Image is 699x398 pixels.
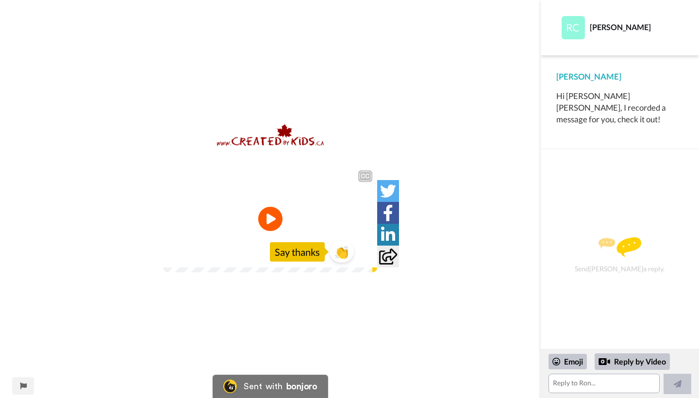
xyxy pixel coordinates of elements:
[554,166,686,344] div: Send [PERSON_NAME] a reply.
[270,296,325,315] div: Say thanks
[286,382,317,391] div: bonjoro
[170,301,187,313] span: 0:00
[599,237,641,257] img: message.svg
[556,71,683,83] div: [PERSON_NAME]
[595,353,670,370] div: Reply by Video
[562,16,585,39] img: Profile Image
[590,22,683,32] div: [PERSON_NAME]
[359,118,371,128] div: CC
[213,375,328,398] a: Bonjoro LogoSent withbonjoro
[359,302,368,312] img: Full screen
[599,356,610,367] div: Reply by Video
[556,90,683,125] div: Hi [PERSON_NAME] [PERSON_NAME], I recorded a message for you, check it out!
[217,70,324,93] img: c97ee682-0088-491f-865b-ed4f10ffb1e8
[189,301,193,313] span: /
[223,380,237,393] img: Bonjoro Logo
[195,301,212,313] span: 0:21
[330,298,354,313] span: 👏
[330,294,354,316] button: 👏
[244,382,283,391] div: Sent with
[549,354,587,369] div: Emoji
